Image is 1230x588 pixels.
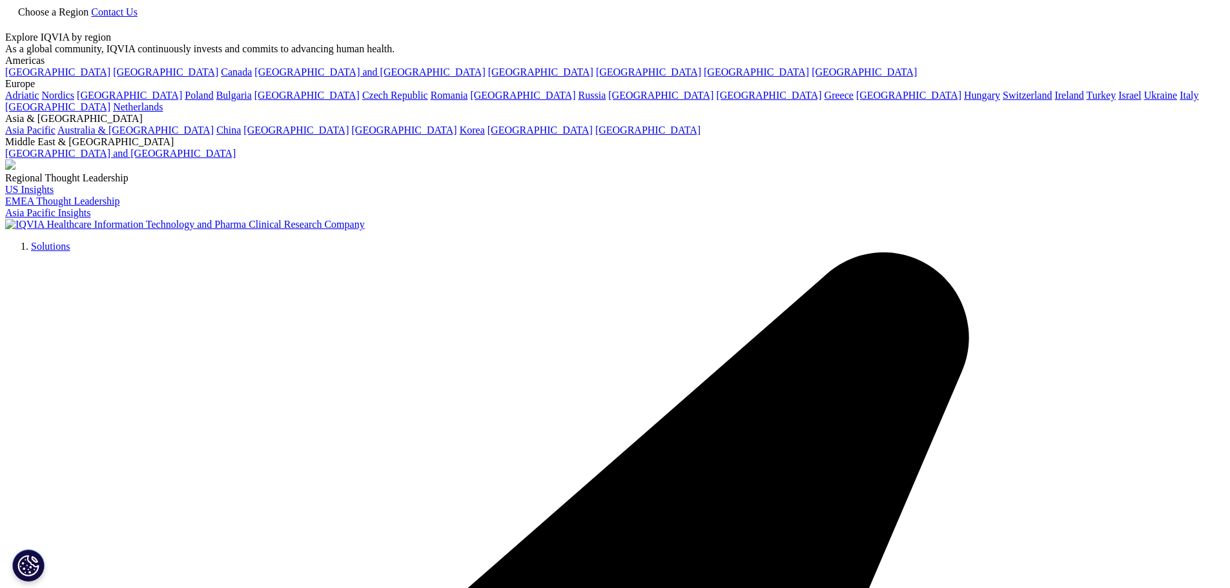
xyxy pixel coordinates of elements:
a: [GEOGRAPHIC_DATA] [5,66,110,77]
div: Americas [5,55,1225,66]
a: China [216,125,241,136]
a: [GEOGRAPHIC_DATA] [470,90,575,101]
a: Ukraine [1144,90,1178,101]
a: Israel [1118,90,1142,101]
a: [GEOGRAPHIC_DATA] [595,125,701,136]
a: [GEOGRAPHIC_DATA] [716,90,821,101]
a: Czech Republic [362,90,428,101]
a: [GEOGRAPHIC_DATA] [856,90,961,101]
a: [GEOGRAPHIC_DATA] [113,66,218,77]
a: [GEOGRAPHIC_DATA] and [GEOGRAPHIC_DATA] [5,148,236,159]
a: Netherlands [113,101,163,112]
a: [GEOGRAPHIC_DATA] [5,101,110,112]
a: Australia & [GEOGRAPHIC_DATA] [57,125,214,136]
a: [GEOGRAPHIC_DATA] [254,90,360,101]
a: Hungary [964,90,1000,101]
a: Switzerland [1003,90,1052,101]
a: Poland [185,90,213,101]
a: Ireland [1054,90,1083,101]
span: Choose a Region [18,6,88,17]
a: Turkey [1086,90,1116,101]
a: [GEOGRAPHIC_DATA] [608,90,713,101]
a: US Insights [5,184,54,195]
a: Asia Pacific Insights [5,207,90,218]
a: Italy [1180,90,1198,101]
a: [GEOGRAPHIC_DATA] [704,66,809,77]
a: Greece [825,90,854,101]
img: 2093_analyzing-data-using-big-screen-display-and-laptop.png [5,159,15,170]
div: Europe [5,78,1225,90]
button: Cookie Settings [12,549,45,582]
a: Korea [460,125,485,136]
a: [GEOGRAPHIC_DATA] [352,125,457,136]
div: As a global community, IQVIA continuously invests and commits to advancing human health. [5,43,1225,55]
a: [GEOGRAPHIC_DATA] [77,90,182,101]
img: IQVIA Healthcare Information Technology and Pharma Clinical Research Company [5,219,365,230]
a: Canada [221,66,252,77]
a: Asia Pacific [5,125,56,136]
a: Russia [579,90,606,101]
a: [GEOGRAPHIC_DATA] [487,125,593,136]
a: [GEOGRAPHIC_DATA] [243,125,349,136]
a: EMEA Thought Leadership [5,196,119,207]
div: Asia & [GEOGRAPHIC_DATA] [5,113,1225,125]
a: Romania [431,90,468,101]
a: Bulgaria [216,90,252,101]
a: [GEOGRAPHIC_DATA] [596,66,701,77]
div: Explore IQVIA by region [5,32,1225,43]
a: Adriatic [5,90,39,101]
div: Regional Thought Leadership [5,172,1225,184]
a: Solutions [31,241,70,252]
a: Contact Us [91,6,138,17]
a: [GEOGRAPHIC_DATA] and [GEOGRAPHIC_DATA] [254,66,485,77]
a: [GEOGRAPHIC_DATA] [488,66,593,77]
a: Nordics [41,90,74,101]
div: Middle East & [GEOGRAPHIC_DATA] [5,136,1225,148]
a: [GEOGRAPHIC_DATA] [812,66,917,77]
